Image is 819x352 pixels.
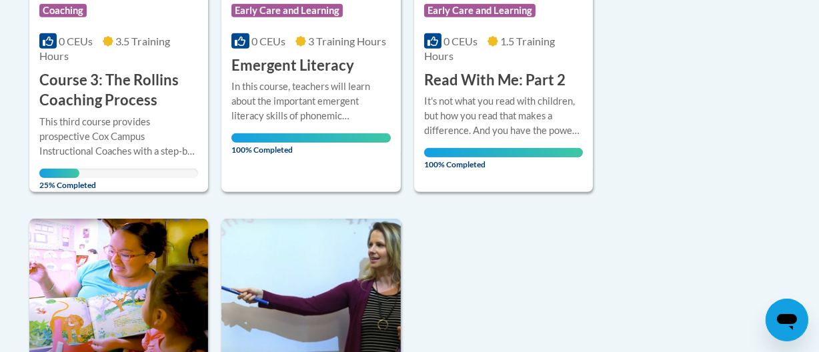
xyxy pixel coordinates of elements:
[231,4,343,17] span: Early Care and Learning
[39,4,87,17] span: Coaching
[424,148,583,157] div: Your progress
[308,35,386,47] span: 3 Training Hours
[424,70,566,91] h3: Read With Me: Part 2
[424,35,555,62] span: 1.5 Training Hours
[424,4,536,17] span: Early Care and Learning
[424,148,583,169] span: 100% Completed
[39,70,198,111] h3: Course 3: The Rollins Coaching Process
[39,35,170,62] span: 3.5 Training Hours
[39,169,79,178] div: Your progress
[231,133,390,143] div: Your progress
[424,94,583,138] div: It's not what you read with children, but how you read that makes a difference. And you have the ...
[39,169,79,190] span: 25% Completed
[231,55,354,76] h3: Emergent Literacy
[231,79,390,123] div: In this course, teachers will learn about the important emergent literacy skills of phonemic awar...
[766,299,808,341] iframe: Button to launch messaging window
[59,35,93,47] span: 0 CEUs
[39,115,198,159] div: This third course provides prospective Cox Campus Instructional Coaches with a step-by-step guide...
[444,35,478,47] span: 0 CEUs
[231,133,390,155] span: 100% Completed
[251,35,285,47] span: 0 CEUs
